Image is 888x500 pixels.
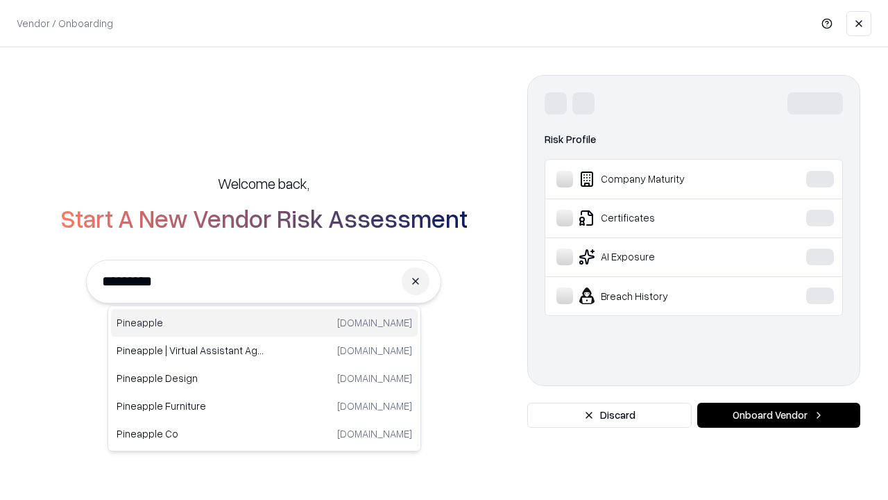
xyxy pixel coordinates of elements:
[556,171,764,187] div: Company Maturity
[556,287,764,304] div: Breach History
[337,315,412,330] p: [DOMAIN_NAME]
[117,426,264,441] p: Pineapple Co
[337,371,412,385] p: [DOMAIN_NAME]
[337,426,412,441] p: [DOMAIN_NAME]
[17,16,113,31] p: Vendor / Onboarding
[697,403,860,428] button: Onboard Vendor
[527,403,692,428] button: Discard
[556,210,764,226] div: Certificates
[117,343,264,358] p: Pineapple | Virtual Assistant Agency
[60,204,468,232] h2: Start A New Vendor Risk Assessment
[117,371,264,385] p: Pineapple Design
[117,315,264,330] p: Pineapple
[545,131,843,148] div: Risk Profile
[556,249,764,265] div: AI Exposure
[117,399,264,413] p: Pineapple Furniture
[218,174,309,193] h5: Welcome back,
[337,343,412,358] p: [DOMAIN_NAME]
[108,306,421,451] div: Suggestions
[337,399,412,413] p: [DOMAIN_NAME]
